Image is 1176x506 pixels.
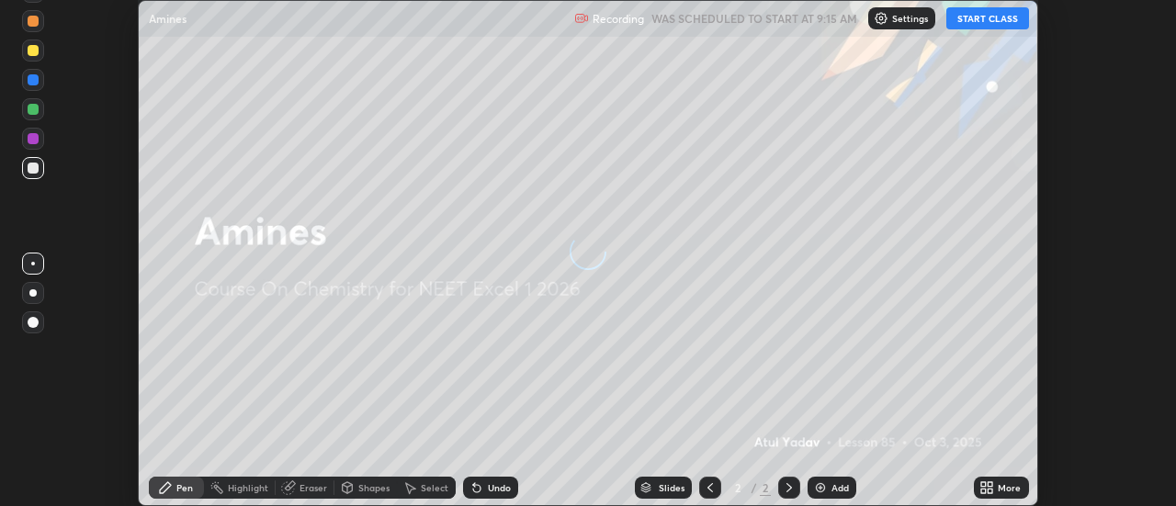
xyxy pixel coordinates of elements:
img: class-settings-icons [874,11,888,26]
div: Slides [659,483,684,492]
div: Shapes [358,483,390,492]
div: 2 [729,482,747,493]
div: Add [831,483,849,492]
div: Select [421,483,448,492]
img: add-slide-button [813,480,828,495]
div: Undo [488,483,511,492]
img: recording.375f2c34.svg [574,11,589,26]
p: Settings [892,14,928,23]
h5: WAS SCHEDULED TO START AT 9:15 AM [651,10,857,27]
div: 2 [760,479,771,496]
div: Pen [176,483,193,492]
p: Recording [593,12,644,26]
p: Amines [149,11,187,26]
button: START CLASS [946,7,1029,29]
div: Highlight [228,483,268,492]
div: Eraser [300,483,327,492]
div: More [998,483,1021,492]
div: / [751,482,756,493]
